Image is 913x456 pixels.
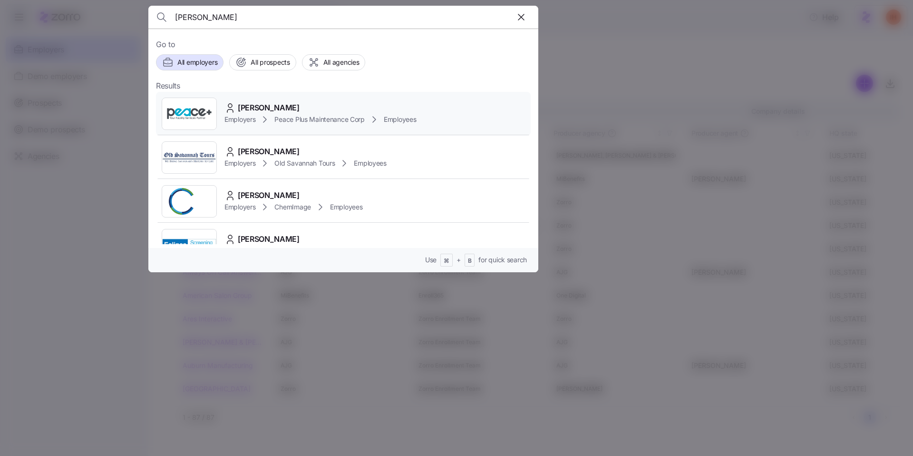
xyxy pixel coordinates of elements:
[238,146,300,158] span: [PERSON_NAME]
[330,202,362,212] span: Employees
[384,115,416,124] span: Employees
[224,159,255,168] span: Employers
[156,80,180,92] span: Results
[468,257,472,265] span: B
[162,100,216,127] img: Employer logo
[456,255,461,265] span: +
[425,255,437,265] span: Use
[302,54,366,70] button: All agencies
[444,257,449,265] span: ⌘
[229,54,296,70] button: All prospects
[238,233,300,245] span: [PERSON_NAME]
[274,202,311,212] span: ChemImage
[162,232,216,258] img: Employer logo
[354,159,386,168] span: Employees
[323,58,359,67] span: All agencies
[162,188,216,215] img: Employer logo
[274,115,364,124] span: Peace Plus Maintenance Corp
[478,255,527,265] span: for quick search
[162,144,216,171] img: Employer logo
[156,39,531,50] span: Go to
[177,58,217,67] span: All employers
[224,202,255,212] span: Employers
[224,115,255,124] span: Employers
[156,54,223,70] button: All employers
[274,159,335,168] span: Old Savannah Tours
[238,189,300,201] span: [PERSON_NAME]
[238,102,300,114] span: [PERSON_NAME]
[251,58,290,67] span: All prospects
